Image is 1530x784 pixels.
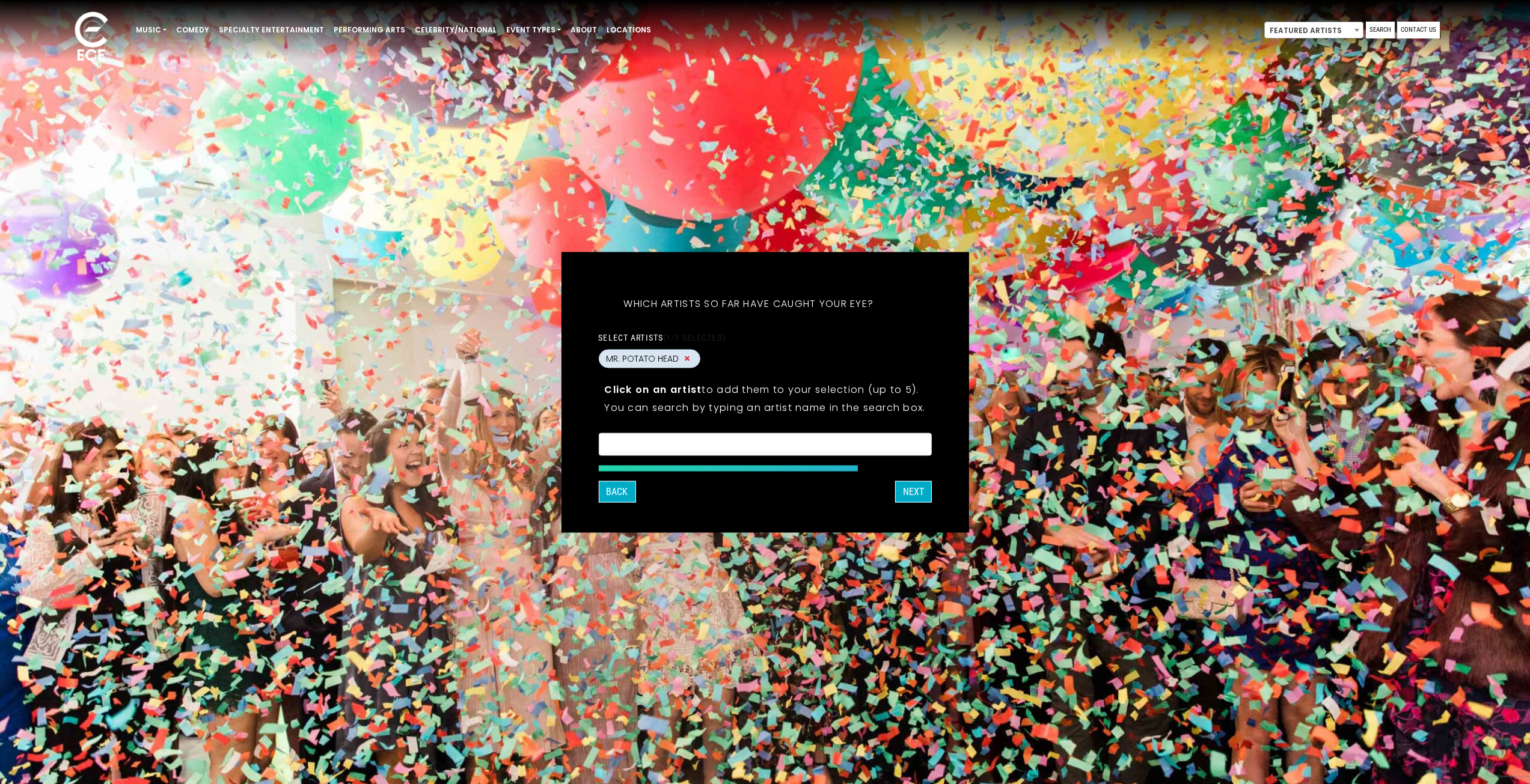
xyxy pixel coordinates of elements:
button: Back [598,481,635,502]
label: Select artists [598,332,725,342]
h5: Which artists so far have caught your eye? [598,282,899,325]
img: ece_new_logo_whitev2-1.png [61,8,121,67]
a: Comedy [171,20,214,40]
a: Contact Us [1397,22,1440,38]
a: Celebrity/National [410,20,501,40]
a: Event Types [501,20,566,40]
a: Music [131,20,171,40]
a: Performing Arts [329,20,410,40]
span: Featured Artists [1265,22,1363,39]
p: to add them to your selection (up to 5). [604,381,925,397]
a: Search [1366,22,1395,38]
span: Featured Artists [1264,22,1363,38]
span: (1/5 selected) [663,332,726,342]
p: You can search by typing an artist name in the search box. [604,400,925,415]
button: Remove MR. POTATO HEAD [682,353,692,364]
a: About [566,20,602,40]
span: MR. POTATO HEAD [606,352,679,365]
strong: Click on an artist [604,382,702,396]
a: Locations [602,20,656,40]
button: Next [895,481,932,502]
textarea: Search [606,440,923,451]
a: Specialty Entertainment [214,20,329,40]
